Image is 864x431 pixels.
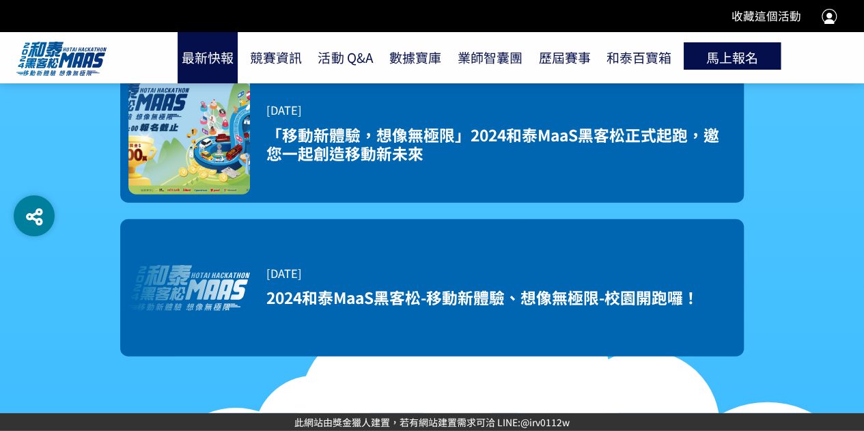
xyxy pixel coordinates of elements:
[454,31,527,83] a: 業師智囊團
[538,48,590,66] span: 歷屆賽事
[706,48,758,66] span: 馬上報名
[266,265,727,282] span: [DATE]
[294,415,476,429] a: 此網站由獎金獵人建置，若有網站建置需求
[266,102,727,119] span: [DATE]
[120,219,743,357] a: 2024和泰MaaS黑客松-移動新體驗、想像無極限-校園開跑囉！[DATE]2024和泰MaaS黑客松-移動新體驗、想像無極限-校園開跑囉！
[128,227,250,349] img: 2024和泰MaaS黑客松-移動新體驗、想像無極限-校園開跑囉！
[120,66,743,203] a: 「移動新體驗，想像無極限」2024和泰MaaS黑客松正式起跑，邀您一起創造移動新未來[DATE]「移動新體驗，想像無極限」2024和泰MaaS黑客松正式起跑，邀您一起創造移動新未來
[16,42,107,76] img: 2024和泰MaaS黑客松：移動新體驗、想像無極限
[266,126,727,163] h3: 「移動新體驗，想像無極限」2024和泰MaaS黑客松正式起跑，邀您一起創造移動新未來
[128,74,250,195] img: 「移動新體驗，想像無極限」2024和泰MaaS黑客松正式起跑，邀您一起創造移動新未來
[385,31,445,83] a: 數據寶庫
[607,48,671,66] span: 和泰百寶箱
[266,288,727,307] h3: 2024和泰MaaS黑客松-移動新體驗、想像無極限-校園開跑囉！
[520,415,570,429] a: @irv0112w
[246,31,306,83] a: 競賽資訊
[313,31,377,83] a: 活動 Q&A
[731,8,801,24] span: 收藏這個活動
[178,31,238,83] a: 最新快報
